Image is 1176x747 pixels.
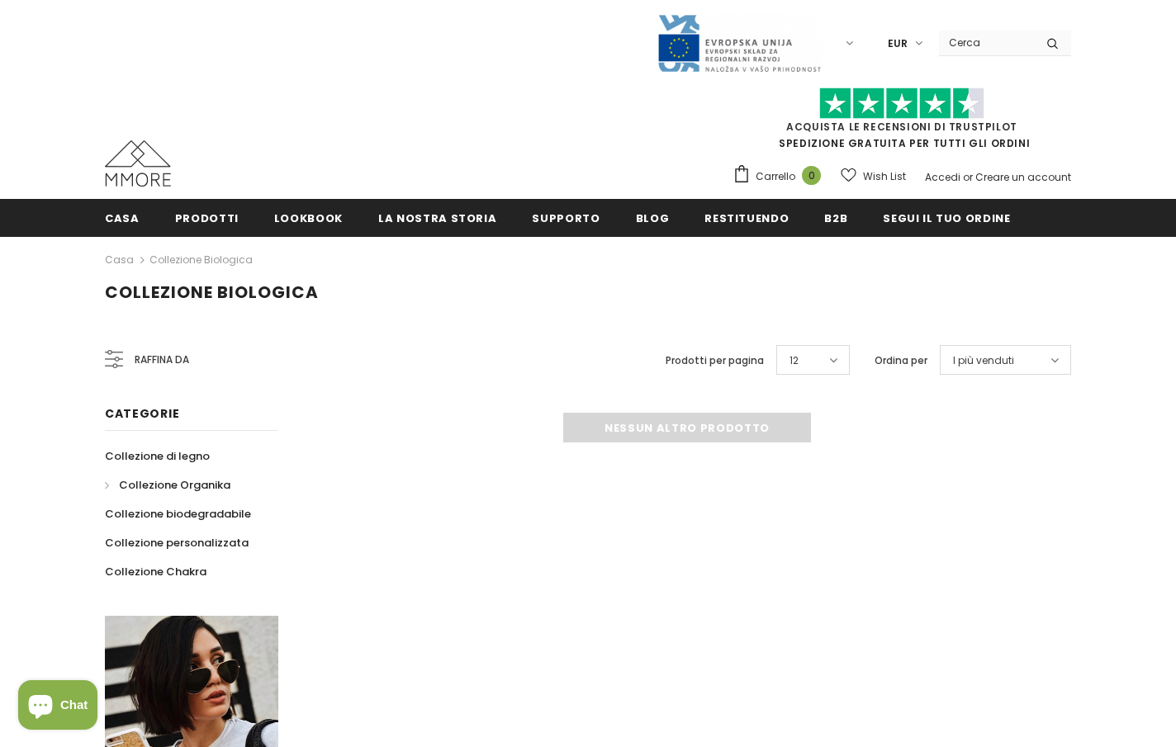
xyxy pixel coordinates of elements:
span: 0 [802,166,821,185]
a: Javni Razpis [657,35,822,50]
a: Segui il tuo ordine [883,199,1010,236]
a: Restituendo [704,199,789,236]
a: Collezione Organika [105,470,230,499]
span: B2B [824,210,847,226]
span: Collezione di legno [105,448,210,464]
span: Casa [105,210,140,226]
a: Carrello 0 [733,164,829,189]
label: Ordina per [875,352,927,369]
span: EUR [888,35,908,52]
a: Collezione di legno [105,442,210,470]
span: Collezione Organika [119,477,230,493]
span: Raffina da [135,351,189,369]
a: Creare un account [975,170,1071,184]
span: SPEDIZIONE GRATUITA PER TUTTI GLI ORDINI [733,95,1071,150]
img: Javni Razpis [657,13,822,73]
span: Collezione personalizzata [105,535,249,551]
a: Collezione Chakra [105,557,206,586]
span: Prodotti [175,210,239,226]
a: Accedi [925,170,960,184]
span: La nostra storia [378,210,496,226]
span: Carrello [756,168,795,185]
a: Casa [105,199,140,236]
input: Search Site [939,31,1034,54]
span: Restituendo [704,210,789,226]
span: Lookbook [274,210,343,226]
span: Collezione Chakra [105,564,206,579]
span: 12 [790,352,799,369]
a: Blog [636,199,670,236]
a: Wish List [841,162,906,191]
label: Prodotti per pagina [666,352,764,369]
img: Casi MMORE [105,140,171,187]
a: Collezione biodegradabile [105,499,251,528]
span: Categorie [105,405,179,422]
span: supporto [532,210,600,226]
a: Collezione personalizzata [105,528,249,557]
span: Blog [636,210,670,226]
a: Lookbook [274,199,343,236]
inbox-online-store-chat: Shopify online store chat [13,680,102,734]
a: Collezione biologica [149,253,253,267]
span: I più venduti [953,352,1014,369]
span: Collezione biologica [105,281,319,304]
a: Prodotti [175,199,239,236]
span: or [963,170,973,184]
img: Fidati di Pilot Stars [819,87,984,120]
a: La nostra storia [378,199,496,236]
a: Acquista le recensioni di TrustPilot [786,120,1017,134]
a: Casa [105,250,134,270]
span: Wish List [863,168,906,185]
a: supporto [532,199,600,236]
span: Collezione biodegradabile [105,506,251,522]
span: Segui il tuo ordine [883,210,1010,226]
a: B2B [824,199,847,236]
